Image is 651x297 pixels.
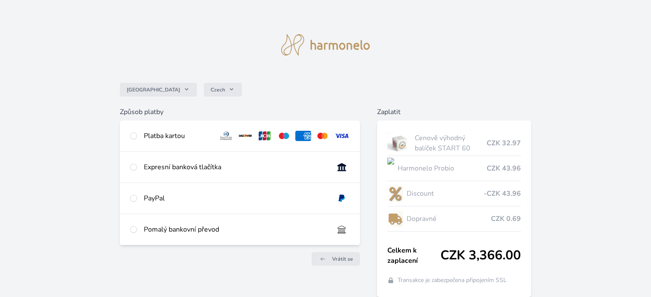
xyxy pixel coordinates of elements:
img: maestro.svg [276,131,292,141]
img: discover.svg [238,131,253,141]
span: CZK 0.69 [491,214,521,224]
span: Harmonelo Probio [398,163,487,173]
span: Celkem k zaplacení [387,245,440,266]
img: delivery-lo.png [387,208,404,229]
span: Vrátit se [332,256,353,262]
div: Pomalý bankovní převod [144,224,327,235]
img: visa.svg [334,131,350,141]
img: logo.svg [281,34,370,56]
span: CZK 3,366.00 [440,248,521,263]
span: Czech [211,86,225,93]
button: Czech [204,83,242,97]
h6: Způsob platby [120,107,360,117]
span: Transakce je zabezpečena připojením SSL [398,276,507,285]
span: CZK 43.96 [487,163,521,173]
div: Platba kartou [144,131,211,141]
img: amex.svg [295,131,311,141]
div: Expresní banková tlačítka [144,162,327,172]
span: -CZK 43.96 [484,188,521,199]
img: discount-lo.png [387,183,404,204]
img: mc.svg [315,131,330,141]
button: [GEOGRAPHIC_DATA] [120,83,197,97]
span: Dopravné [407,214,490,224]
h6: Zaplatit [377,107,531,117]
img: onlineBanking_CZ.svg [334,162,350,172]
span: Discount [407,188,483,199]
span: [GEOGRAPHIC_DATA] [127,86,180,93]
img: paypal.svg [334,193,350,203]
span: Cenově výhodný balíček START 60 [415,133,486,153]
img: diners.svg [218,131,234,141]
a: Vrátit se [312,252,360,266]
span: CZK 32.97 [487,138,521,148]
img: bankTransfer_IBAN.svg [334,224,350,235]
img: start.jpg [387,132,412,154]
img: CLEAN_PROBIO_se_stinem_x-lo.jpg [387,158,394,179]
div: PayPal [144,193,327,203]
img: jcb.svg [257,131,273,141]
